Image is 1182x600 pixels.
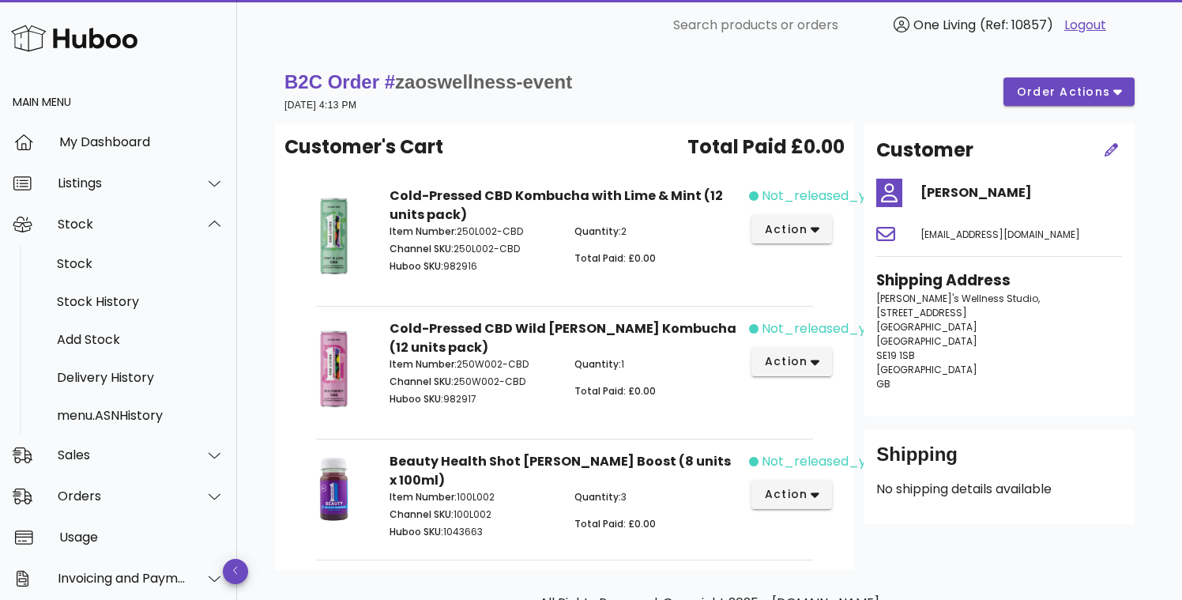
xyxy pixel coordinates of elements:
p: 250W002-CBD [390,357,555,372]
img: Product Image [297,319,371,417]
h4: [PERSON_NAME] [920,183,1122,202]
span: Item Number: [390,490,457,504]
h3: Shipping Address [876,270,1122,292]
span: [GEOGRAPHIC_DATA] [876,334,977,348]
p: 982916 [390,259,555,274]
span: Total Paid: £0.00 [574,251,656,265]
img: Huboo Logo [11,21,137,55]
button: action [751,215,833,243]
span: not_released_yet [762,187,879,206]
span: action [764,486,808,503]
span: Quantity: [574,490,621,504]
span: not_released_yet [762,452,879,471]
div: Invoicing and Payments [58,571,186,586]
strong: Cold-Pressed CBD Wild [PERSON_NAME] Kombucha (12 units pack) [390,319,736,357]
div: Sales [58,447,186,462]
span: GB [876,377,890,391]
p: 250L002-CBD [390,225,555,239]
p: 2 [574,225,740,239]
span: [GEOGRAPHIC_DATA] [876,320,977,334]
strong: B2C Order # [284,71,572,92]
span: Item Number: [390,225,457,238]
p: No shipping details available [876,480,1122,499]
div: Add Stock [57,332,224,347]
span: Huboo SKU: [390,525,443,538]
span: Customer's Cart [284,133,443,161]
span: One Living [913,16,976,34]
span: zaoswellness-event [395,71,572,92]
small: [DATE] 4:13 PM [284,100,356,111]
div: Stock [58,217,186,232]
span: Huboo SKU: [390,259,443,273]
span: Quantity: [574,357,621,371]
span: Channel SKU: [390,508,454,521]
span: [STREET_ADDRESS] [876,306,967,319]
span: action [764,353,808,370]
span: Total Paid: £0.00 [574,384,656,398]
span: [PERSON_NAME]'s Wellness Studio, [876,292,1040,305]
button: order actions [1003,77,1135,106]
div: Delivery History [57,370,224,385]
p: 982917 [390,392,555,406]
p: 1 [574,357,740,372]
span: Item Number: [390,357,457,371]
p: 250W002-CBD [390,375,555,389]
p: 3 [574,490,740,504]
button: action [751,348,833,376]
img: Product Image [297,187,371,285]
p: 1043663 [390,525,555,539]
span: Huboo SKU: [390,392,443,406]
p: 100L002 [390,490,555,504]
div: My Dashboard [59,134,224,149]
div: Shipping [876,442,1122,480]
div: Stock [57,256,224,271]
p: 100L002 [390,508,555,522]
a: Logout [1064,16,1106,35]
span: [EMAIL_ADDRESS][DOMAIN_NAME] [920,228,1080,241]
span: [GEOGRAPHIC_DATA] [876,363,977,376]
span: Channel SKU: [390,375,454,388]
p: 250L002-CBD [390,242,555,256]
strong: Cold-Pressed CBD Kombucha with Lime & Mint (12 units pack) [390,187,723,224]
span: Quantity: [574,225,621,238]
img: Product Image [297,452,371,526]
span: Total Paid £0.00 [687,133,845,161]
span: (Ref: 10857) [980,16,1053,34]
div: Orders [58,489,186,504]
span: not_released_yet [762,319,879,338]
span: SE19 1SB [876,349,915,362]
span: order actions [1016,84,1111,100]
span: action [764,221,808,238]
div: Listings [58,175,186,191]
span: Channel SKU: [390,242,454,255]
button: action [751,481,833,509]
div: menu.ASNHistory [57,408,224,423]
div: Stock History [57,294,224,309]
div: Usage [59,530,224,545]
span: Total Paid: £0.00 [574,517,656,530]
strong: Beauty Health Shot [PERSON_NAME] Boost (8 units x 100ml) [390,452,731,489]
h2: Customer [876,136,973,164]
